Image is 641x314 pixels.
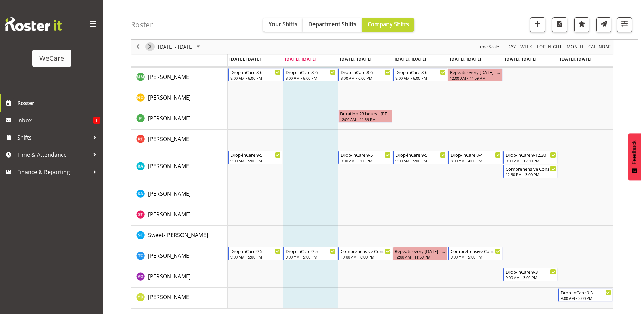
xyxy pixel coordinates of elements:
div: 12:00 AM - 11:59 PM [450,75,501,81]
a: [PERSON_NAME] [148,114,191,122]
td: Sweet-Lin Chan resource [131,226,228,246]
button: Department Shifts [303,18,362,32]
div: 8:00 AM - 4:00 PM [451,158,501,163]
div: Rachna Anderson"s event - Drop-inCare 9-12.30 Begin From Saturday, August 23, 2025 at 9:00:00 AM ... [503,151,558,164]
a: [PERSON_NAME] [148,93,191,102]
div: next period [144,40,156,54]
div: Drop-inCare 9-5 [286,247,336,254]
button: Timeline Day [506,43,517,51]
td: Torry Cobb resource [131,246,228,267]
div: Drop-inCare 9-12.30 [506,151,556,158]
div: 9:00 AM - 12:30 PM [506,158,556,163]
div: Drop-inCare 9-5 [395,151,446,158]
button: Time Scale [477,43,500,51]
div: 9:00 AM - 5:00 PM [230,254,281,260]
td: Simone Turner resource [131,205,228,226]
a: [PERSON_NAME] [148,73,191,81]
div: 9:00 AM - 3:00 PM [561,295,611,301]
a: [PERSON_NAME] [148,135,191,143]
div: Drop-inCare 8-6 [341,69,391,75]
button: Company Shifts [362,18,414,32]
td: Victoria Oberzil resource [131,267,228,288]
button: Timeline Month [566,43,585,51]
div: 8:00 AM - 6:00 PM [230,75,281,81]
div: Drop-inCare 9-5 [341,151,391,158]
div: Drop-inCare 9-3 [561,289,611,296]
a: [PERSON_NAME] [148,252,191,260]
div: Matthew Mckenzie"s event - Drop-inCare 8-6 Begin From Monday, August 18, 2025 at 8:00:00 AM GMT+1... [228,68,282,81]
div: Torry Cobb"s event - Comprehensive Consult 9-5 Begin From Friday, August 22, 2025 at 9:00:00 AM G... [448,247,503,260]
div: 9:00 AM - 5:00 PM [451,254,501,260]
span: [PERSON_NAME] [148,273,191,280]
span: [DATE] - [DATE] [157,43,194,51]
button: Add a new shift [530,17,545,32]
span: [DATE], [DATE] [229,56,261,62]
td: Pooja Prabhu resource [131,109,228,130]
div: 12:30 PM - 3:00 PM [506,172,556,177]
span: calendar [588,43,611,51]
span: [PERSON_NAME] [148,162,191,170]
button: August 2025 [157,43,203,51]
button: Send a list of all shifts for the selected filtered period to all rostered employees. [596,17,611,32]
div: 8:00 AM - 6:00 PM [395,75,446,81]
span: Department Shifts [308,20,356,28]
span: Inbox [17,115,93,125]
div: Matthew Mckenzie"s event - Drop-inCare 8-6 Begin From Wednesday, August 20, 2025 at 8:00:00 AM GM... [338,68,393,81]
a: [PERSON_NAME] [148,190,191,198]
td: Rachna Anderson resource [131,150,228,184]
span: Roster [17,98,100,108]
span: Company Shifts [368,20,409,28]
span: [DATE], [DATE] [505,56,536,62]
a: Sweet-[PERSON_NAME] [148,231,208,239]
span: [DATE], [DATE] [285,56,316,62]
span: Week [520,43,533,51]
a: [PERSON_NAME] [148,210,191,219]
div: 12:00 AM - 11:59 PM [395,254,446,260]
div: 9:00 AM - 5:00 PM [286,254,336,260]
span: Fortnight [536,43,562,51]
span: [PERSON_NAME] [148,190,191,197]
div: Duration 23 hours - [PERSON_NAME] [340,110,391,117]
div: Victoria Oberzil"s event - Drop-inCare 9-3 Begin From Saturday, August 23, 2025 at 9:00:00 AM GMT... [503,268,558,281]
span: Your Shifts [269,20,297,28]
div: Drop-inCare 8-4 [451,151,501,158]
div: Rachna Anderson"s event - Drop-inCare 9-5 Begin From Wednesday, August 20, 2025 at 9:00:00 AM GMT... [338,151,393,164]
div: Drop-inCare 9-5 [230,247,281,254]
div: Rachna Anderson"s event - Drop-inCare 9-5 Begin From Thursday, August 21, 2025 at 9:00:00 AM GMT+... [393,151,447,164]
td: Natasha Ottley resource [131,88,228,109]
h4: Roster [131,21,153,29]
img: Rosterit website logo [5,17,62,31]
div: Torry Cobb"s event - Comprehensive Consult 10-6 Begin From Wednesday, August 20, 2025 at 10:00:00... [338,247,393,260]
div: Drop-inCare 8-6 [286,69,336,75]
div: Comprehensive Consult 10-6 [341,247,391,254]
div: Comprehensive Consult [506,165,556,172]
span: Time & Attendance [17,150,90,160]
div: Rachna Anderson"s event - Drop-inCare 9-5 Begin From Monday, August 18, 2025 at 9:00:00 AM GMT+12... [228,151,282,164]
div: 10:00 AM - 6:00 PM [341,254,391,260]
button: Timeline Week [519,43,534,51]
div: Drop-inCare 9-3 [506,268,556,275]
span: Finance & Reporting [17,167,90,177]
div: Pooja Prabhu"s event - Duration 23 hours - Pooja Prabhu Begin From Wednesday, August 20, 2025 at ... [338,110,393,123]
div: 9:00 AM - 5:00 PM [395,158,446,163]
td: Yvonne Denny resource [131,288,228,308]
div: Torry Cobb"s event - Drop-inCare 9-5 Begin From Tuesday, August 19, 2025 at 9:00:00 AM GMT+12:00 ... [283,247,338,260]
button: Month [587,43,612,51]
div: 12:00 AM - 11:59 PM [340,117,391,122]
div: 8:00 AM - 6:00 PM [341,75,391,81]
div: Comprehensive Consult 9-5 [451,247,501,254]
div: Repeats every [DATE] - [PERSON_NAME] [395,247,446,254]
div: WeCare [39,53,64,63]
a: [PERSON_NAME] [148,293,191,301]
button: Highlight an important date within the roster. [574,17,589,32]
div: Rachna Anderson"s event - Drop-inCare 8-4 Begin From Friday, August 22, 2025 at 8:00:00 AM GMT+12... [448,151,503,164]
button: Download a PDF of the roster according to the set date range. [552,17,567,32]
div: Matthew Mckenzie"s event - Drop-inCare 8-6 Begin From Thursday, August 21, 2025 at 8:00:00 AM GMT... [393,68,447,81]
span: [DATE], [DATE] [560,56,591,62]
div: Drop-inCare 9-5 [230,151,281,158]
